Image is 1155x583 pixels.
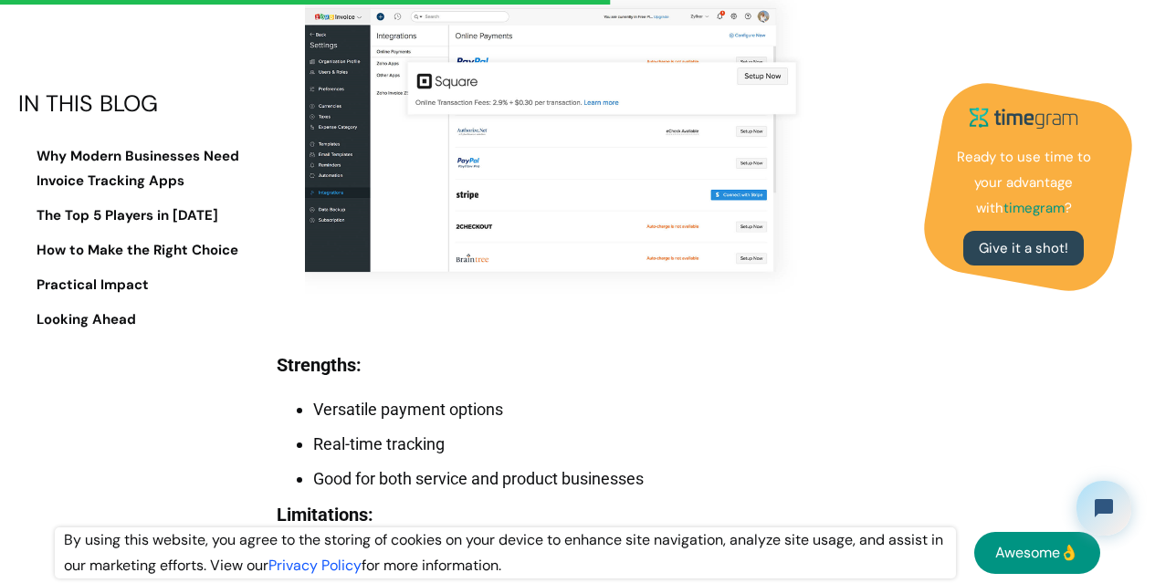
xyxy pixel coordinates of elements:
li: Real-time tracking [313,432,832,457]
h4: ‍ [277,501,832,528]
img: timegram logo [960,100,1087,136]
strong: timegram [1003,199,1065,217]
a: ‍How to Make the Right Choice [18,239,262,265]
a: Give it a shot! [963,231,1084,265]
strong: How to Make the Right Choice [37,242,238,260]
a: Privacy Policy [268,556,362,575]
a: ‍Looking Ahead [18,307,262,333]
a: Awesome👌 [974,532,1100,574]
a: The Top 5 Players in [DATE] [18,204,262,230]
a: Why Modern Businesses Need Invoice Tracking Apps [18,144,262,195]
strong: Looking Ahead [37,310,136,328]
strong: Limitations: [277,504,373,526]
li: Versatile payment options [313,397,832,422]
div: By using this website, you agree to the storing of cookies on your device to enhance site navigat... [55,527,956,578]
iframe: Tidio Chat [1061,465,1147,551]
p: Ready to use time to your advantage with ? [950,145,1097,222]
div: IN THIS BLOG [18,91,262,117]
strong: Why Modern Businesses Need Invoice Tracking Apps [37,147,239,191]
strong: The Top 5 Players in [DATE] [37,207,218,225]
strong: Strengths: [277,354,362,376]
a: ‍Practical Impact [18,274,262,299]
li: Good for both service and product businesses [313,466,832,492]
strong: Practical Impact [37,276,149,295]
